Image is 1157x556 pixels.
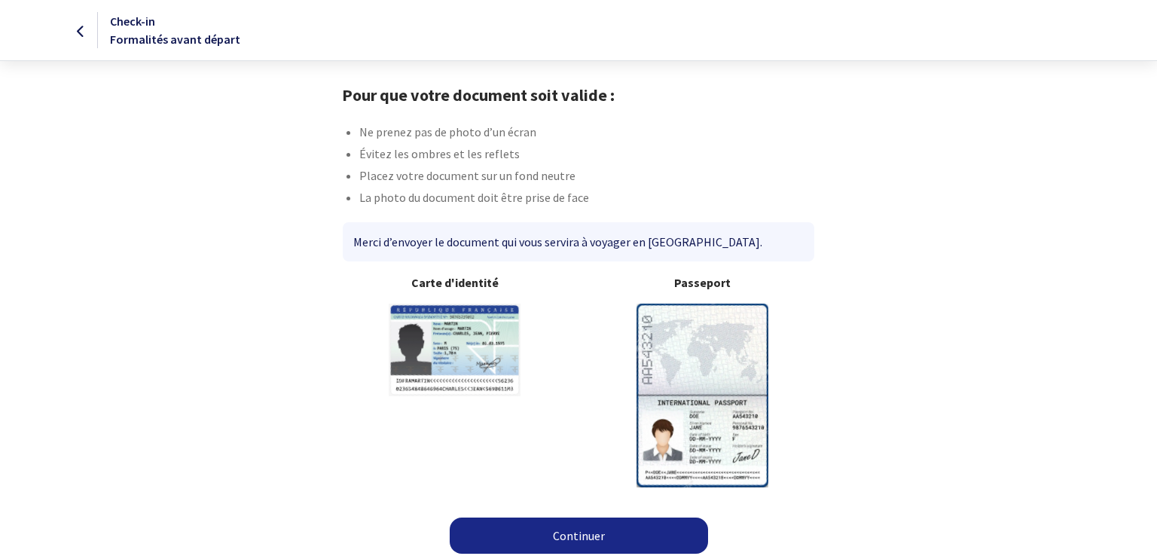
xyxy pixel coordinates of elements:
[359,123,814,145] li: Ne prenez pas de photo d’un écran
[389,304,520,396] img: illuCNI.svg
[450,518,708,554] a: Continuer
[343,273,566,292] b: Carte d'identité
[591,273,814,292] b: Passeport
[359,166,814,188] li: Placez votre document sur un fond neutre
[359,188,814,210] li: La photo du document doit être prise de face
[110,14,240,47] span: Check-in Formalités avant départ
[343,222,814,261] div: Merci d’envoyer le document qui vous servira à voyager en [GEOGRAPHIC_DATA].
[342,85,814,105] h1: Pour que votre document soit valide :
[359,145,814,166] li: Évitez les ombres et les reflets
[637,304,768,487] img: illuPasseport.svg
